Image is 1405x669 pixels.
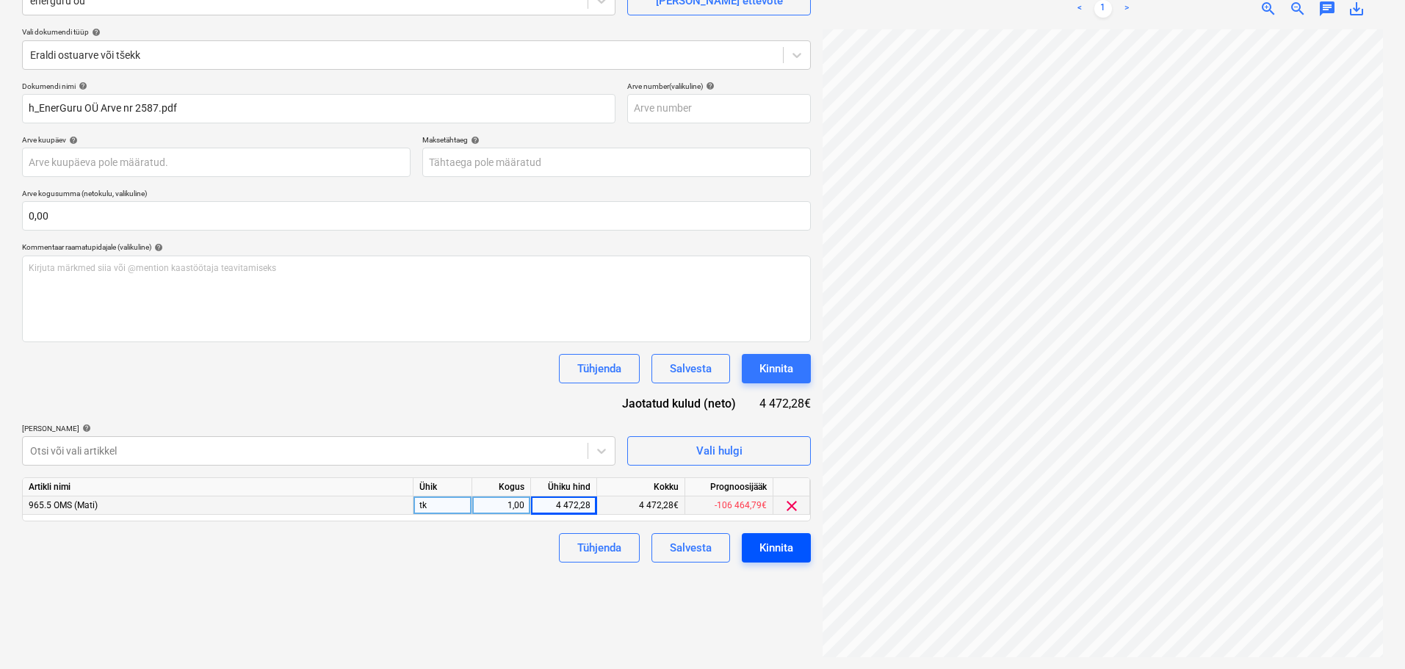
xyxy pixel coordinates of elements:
span: clear [783,497,801,515]
div: Kokku [597,478,685,496]
input: Arve kogusumma (netokulu, valikuline) [22,201,811,231]
div: tk [413,496,472,515]
span: help [151,243,163,252]
input: Tähtaega pole määratud [422,148,811,177]
p: Arve kogusumma (netokulu, valikuline) [22,189,811,201]
div: 4 472,28 [537,496,590,515]
div: Ühik [413,478,472,496]
input: Arve number [627,94,811,123]
div: Salvesta [670,359,712,378]
input: Dokumendi nimi [22,94,615,123]
div: 1,00 [478,496,524,515]
div: Arve kuupäev [22,135,411,145]
span: help [89,28,101,37]
div: Prognoosijääk [685,478,773,496]
div: Arve number (valikuline) [627,82,811,91]
span: help [79,424,91,433]
div: Kommentaar raamatupidajale (valikuline) [22,242,811,252]
div: Kinnita [759,359,793,378]
button: Kinnita [742,533,811,563]
button: Salvesta [651,533,730,563]
span: help [66,136,78,145]
div: -106 464,79€ [685,496,773,515]
button: Tühjenda [559,533,640,563]
div: Dokumendi nimi [22,82,615,91]
div: Jaotatud kulud (neto) [610,395,759,412]
span: 965.5 OMS (Mati) [29,500,98,510]
div: Kogus [472,478,531,496]
div: 4 472,28€ [597,496,685,515]
div: Artikli nimi [23,478,413,496]
span: help [468,136,480,145]
div: 4 472,28€ [759,395,811,412]
div: Vali dokumendi tüüp [22,27,811,37]
span: help [703,82,715,90]
div: Salvesta [670,538,712,557]
div: Maksetähtaeg [422,135,811,145]
button: Kinnita [742,354,811,383]
div: Tühjenda [577,359,621,378]
button: Salvesta [651,354,730,383]
button: Tühjenda [559,354,640,383]
button: Vali hulgi [627,436,811,466]
div: [PERSON_NAME] [22,424,615,433]
div: Tühjenda [577,538,621,557]
span: help [76,82,87,90]
div: Ühiku hind [531,478,597,496]
div: Vali hulgi [696,441,743,460]
div: Kinnita [759,538,793,557]
input: Arve kuupäeva pole määratud. [22,148,411,177]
